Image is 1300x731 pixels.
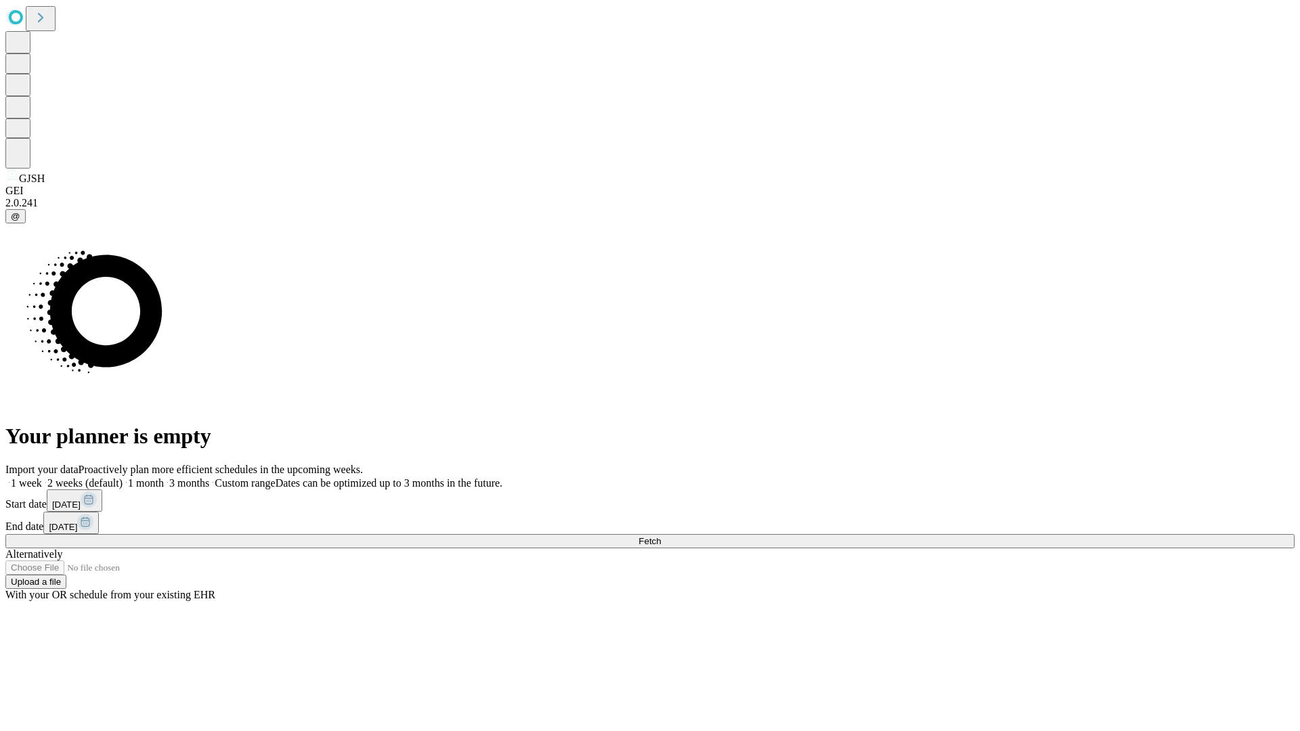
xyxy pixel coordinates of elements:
span: [DATE] [52,500,81,510]
span: Fetch [638,536,661,546]
div: Start date [5,489,1295,512]
button: [DATE] [47,489,102,512]
button: [DATE] [43,512,99,534]
span: Dates can be optimized up to 3 months in the future. [276,477,502,489]
span: GJSH [19,173,45,184]
span: Proactively plan more efficient schedules in the upcoming weeks. [79,464,363,475]
span: Custom range [215,477,275,489]
span: @ [11,211,20,221]
span: 2 weeks (default) [47,477,123,489]
span: Import your data [5,464,79,475]
button: Fetch [5,534,1295,548]
div: GEI [5,185,1295,197]
h1: Your planner is empty [5,424,1295,449]
span: 1 month [128,477,164,489]
span: 1 week [11,477,42,489]
span: With your OR schedule from your existing EHR [5,589,215,600]
span: Alternatively [5,548,62,560]
button: Upload a file [5,575,66,589]
span: 3 months [169,477,209,489]
div: 2.0.241 [5,197,1295,209]
div: End date [5,512,1295,534]
button: @ [5,209,26,223]
span: [DATE] [49,522,77,532]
